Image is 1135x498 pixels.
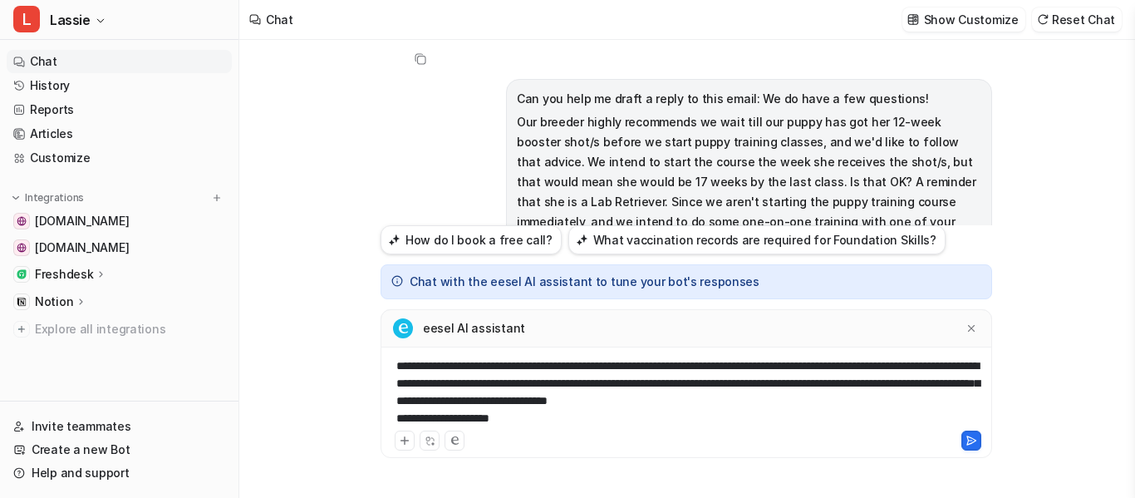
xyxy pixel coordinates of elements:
button: Reset Chat [1032,7,1122,32]
img: menu_add.svg [211,192,223,204]
img: online.whenhoundsfly.com [17,243,27,253]
a: Articles [7,122,232,145]
a: Invite teammates [7,415,232,438]
div: Chat [266,11,293,28]
img: reset [1037,13,1049,26]
span: [DOMAIN_NAME] [35,239,129,256]
span: Explore all integrations [35,316,225,343]
a: Help and support [7,461,232,485]
span: [DOMAIN_NAME] [35,213,129,229]
a: History [7,74,232,97]
a: Customize [7,146,232,170]
button: Integrations [7,190,89,206]
button: What vaccination records are required for Foundation Skills? [568,225,946,254]
a: online.whenhoundsfly.com[DOMAIN_NAME] [7,236,232,259]
p: Show Customize [924,11,1019,28]
span: L [13,6,40,32]
img: www.whenhoundsfly.com [17,216,27,226]
a: Chat [7,50,232,73]
button: How do I book a free call? [381,225,562,254]
img: customize [907,13,919,26]
p: Chat with the eesel AI assistant to tune your bot's responses [410,274,759,290]
p: Integrations [25,191,84,205]
p: eesel AI assistant [423,320,525,337]
img: expand menu [10,192,22,204]
img: Freshdesk [17,269,27,279]
img: explore all integrations [13,321,30,338]
p: Our breeder highly recommends we wait till our puppy has got her 12-week booster shot/s before we... [517,112,981,292]
p: Can you help me draft a reply to this email: We do have a few questions! [517,89,981,109]
a: Explore all integrations [7,318,232,341]
img: Notion [17,297,27,307]
a: Reports [7,98,232,121]
a: www.whenhoundsfly.com[DOMAIN_NAME] [7,210,232,233]
button: Show Customize [902,7,1025,32]
span: Lassie [50,8,91,32]
p: Notion [35,293,73,310]
p: Freshdesk [35,266,93,283]
a: Create a new Bot [7,438,232,461]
